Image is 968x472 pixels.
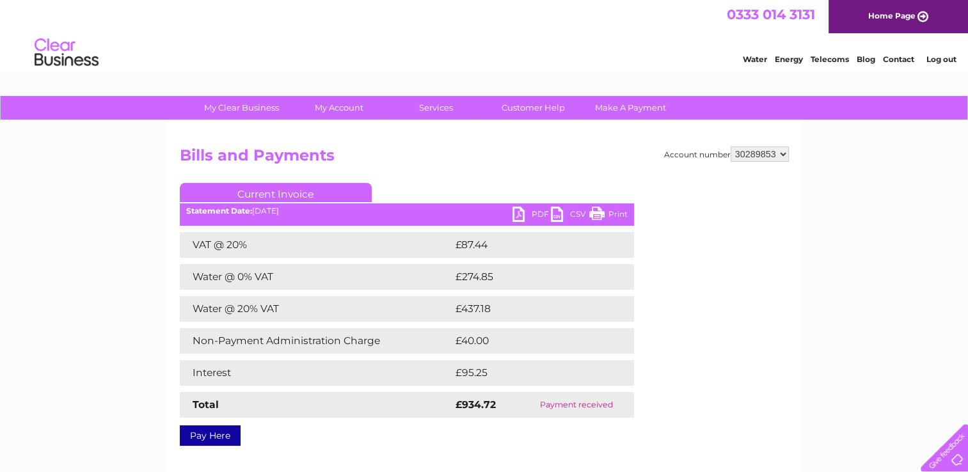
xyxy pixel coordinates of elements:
[180,207,634,216] div: [DATE]
[182,7,787,62] div: Clear Business is a trading name of Verastar Limited (registered in [GEOGRAPHIC_DATA] No. 3667643...
[193,398,219,411] strong: Total
[34,33,99,72] img: logo.png
[189,96,294,120] a: My Clear Business
[727,6,815,22] a: 0333 014 3131
[520,392,634,418] td: Payment received
[180,146,789,171] h2: Bills and Payments
[551,207,589,225] a: CSV
[180,183,372,202] a: Current Invoice
[480,96,586,120] a: Customer Help
[452,264,611,290] td: £274.85
[180,264,452,290] td: Water @ 0% VAT
[743,54,767,64] a: Water
[180,425,241,446] a: Pay Here
[857,54,875,64] a: Blog
[452,296,610,322] td: £437.18
[383,96,489,120] a: Services
[186,206,252,216] b: Statement Date:
[926,54,956,64] a: Log out
[180,360,452,386] td: Interest
[456,398,496,411] strong: £934.72
[180,328,452,354] td: Non-Payment Administration Charge
[452,328,609,354] td: £40.00
[775,54,803,64] a: Energy
[286,96,392,120] a: My Account
[664,146,789,162] div: Account number
[180,232,452,258] td: VAT @ 20%
[452,232,608,258] td: £87.44
[452,360,608,386] td: £95.25
[883,54,914,64] a: Contact
[589,207,628,225] a: Print
[811,54,849,64] a: Telecoms
[578,96,683,120] a: Make A Payment
[512,207,551,225] a: PDF
[180,296,452,322] td: Water @ 20% VAT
